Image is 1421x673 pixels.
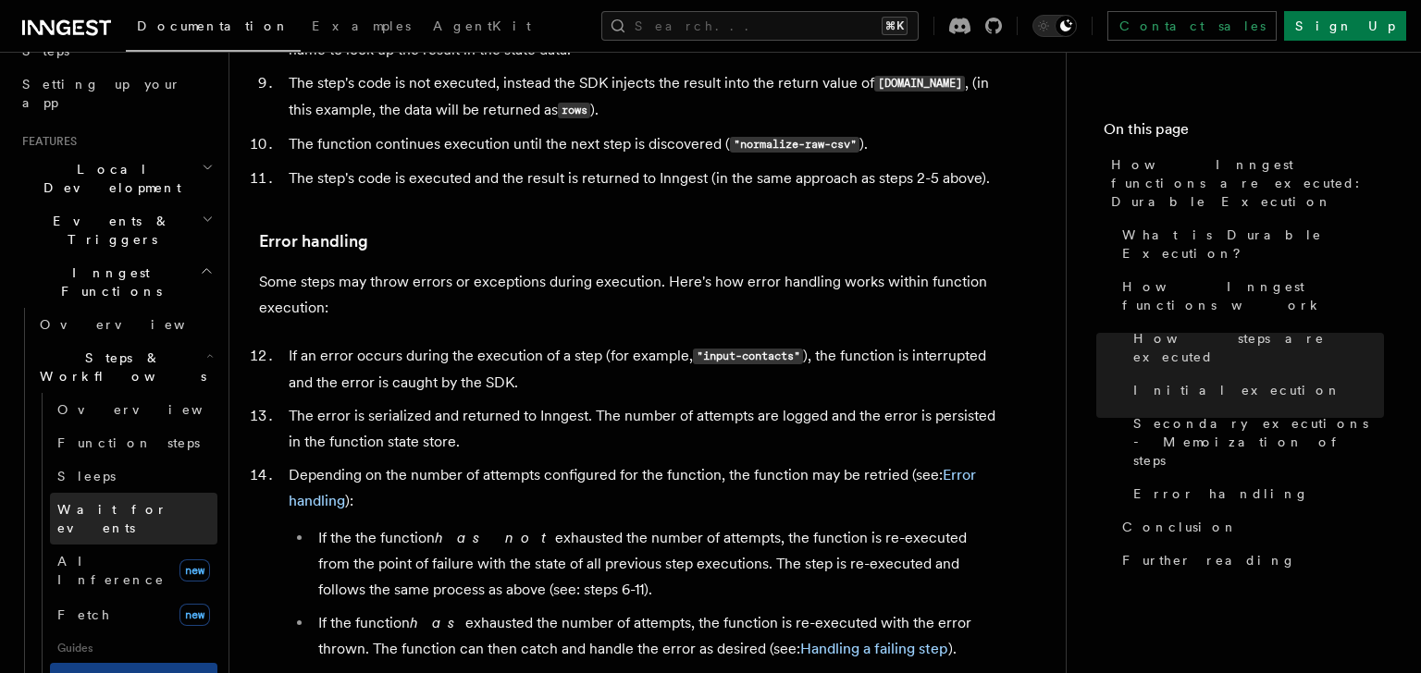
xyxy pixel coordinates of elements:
[435,529,555,546] em: has not
[1115,218,1384,270] a: What is Durable Execution?
[882,17,908,35] kbd: ⌘K
[57,607,111,622] span: Fetch
[15,212,202,249] span: Events & Triggers
[15,160,202,197] span: Local Development
[1115,544,1384,577] a: Further reading
[558,103,590,118] code: rows
[283,70,999,124] li: The step's code is not executed, instead the SDK injects the result into the return value of , (i...
[259,269,999,321] p: Some steps may throw errors or exceptions during execution. Here's how error handling works withi...
[1032,15,1077,37] button: Toggle dark mode
[15,204,217,256] button: Events & Triggers
[313,525,999,603] li: If the the function exhausted the number of attempts, the function is re-executed from the point ...
[32,308,217,341] a: Overview
[15,153,217,204] button: Local Development
[874,76,965,92] code: [DOMAIN_NAME]
[1126,407,1384,477] a: Secondary executions - Memoization of steps
[312,18,411,33] span: Examples
[410,614,465,631] em: has
[1122,277,1384,314] span: How Inngest functions work
[800,640,948,657] a: Handling a failing step
[1126,373,1384,407] a: Initial execution
[1122,518,1238,536] span: Conclusion
[15,67,217,119] a: Setting up your app
[50,426,217,459] a: Function steps
[32,349,206,385] span: Steps & Workflows
[313,610,999,662] li: If the function exhausted the number of attempts, the function is re-executed with the error thro...
[137,18,290,33] span: Documentation
[179,559,210,581] span: new
[1133,484,1309,503] span: Error handling
[57,435,200,450] span: Function steps
[126,6,301,52] a: Documentation
[1133,381,1341,399] span: Initial execution
[283,403,999,455] li: The error is serialized and returned to Inngest. The number of attempts are logged and the error ...
[283,343,999,396] li: If an error occurs during the execution of a step (for example, ), the function is interrupted an...
[601,11,919,41] button: Search...⌘K
[289,466,976,509] a: Error handling
[1111,155,1384,211] span: How Inngest functions are executed: Durable Execution
[283,165,999,191] li: The step's code is executed and the result is returned to Inngest (in the same approach as steps ...
[1122,551,1296,569] span: Further reading
[57,402,248,417] span: Overview
[50,459,217,493] a: Sleeps
[15,256,217,308] button: Inngest Functions
[730,137,859,153] code: "normalize-raw-csv"
[179,604,210,626] span: new
[283,462,999,662] li: Depending on the number of attempts configured for the function, the function may be retried (see...
[50,596,217,633] a: Fetchnew
[1107,11,1277,41] a: Contact sales
[50,633,217,663] span: Guides
[1133,414,1384,470] span: Secondary executions - Memoization of steps
[1133,329,1384,366] span: How steps are executed
[1104,118,1384,148] h4: On this page
[1104,148,1384,218] a: How Inngest functions are executed: Durable Execution
[1115,510,1384,544] a: Conclusion
[32,341,217,393] button: Steps & Workflows
[22,77,181,110] span: Setting up your app
[301,6,422,50] a: Examples
[1284,11,1406,41] a: Sign Up
[283,131,999,158] li: The function continues execution until the next step is discovered ( ).
[57,469,116,483] span: Sleeps
[433,18,531,33] span: AgentKit
[50,545,217,596] a: AI Inferencenew
[15,263,200,300] span: Inngest Functions
[693,349,803,364] code: "input-contacts"
[1122,226,1384,263] span: What is Durable Execution?
[40,317,230,332] span: Overview
[1115,270,1384,322] a: How Inngest functions work
[422,6,542,50] a: AgentKit
[259,228,368,254] a: Error handling
[50,393,217,426] a: Overview
[57,554,165,587] span: AI Inference
[50,493,217,545] a: Wait for events
[57,502,167,535] span: Wait for events
[1126,322,1384,373] a: How steps are executed
[1126,477,1384,510] a: Error handling
[15,134,77,149] span: Features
